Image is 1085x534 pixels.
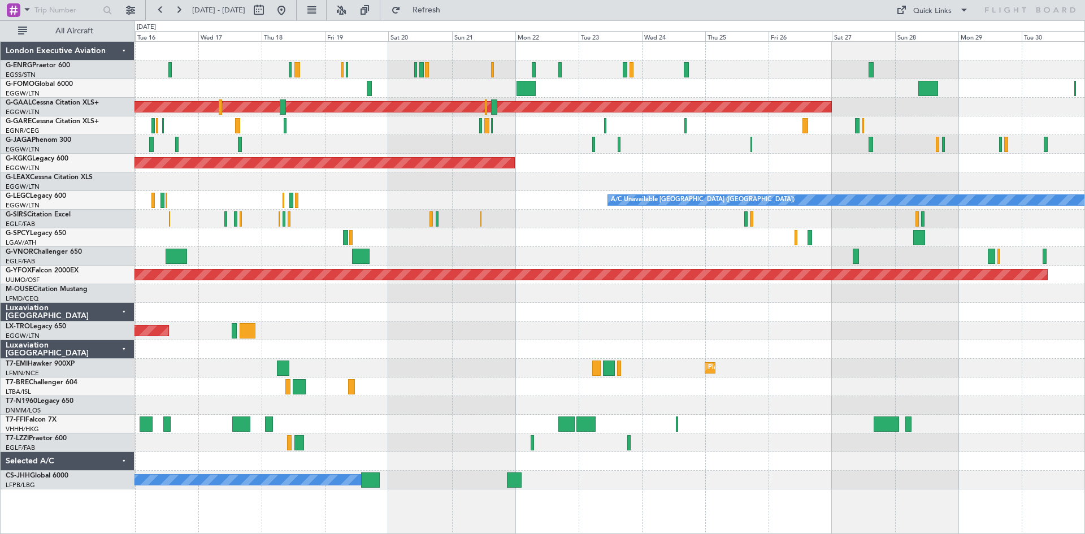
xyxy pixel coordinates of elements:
[6,108,40,116] a: EGGW/LTN
[6,249,82,255] a: G-VNORChallenger 650
[6,71,36,79] a: EGSS/STN
[708,359,816,376] div: Planned Maint [GEOGRAPHIC_DATA]
[579,31,642,41] div: Tue 23
[6,481,35,489] a: LFPB/LBG
[6,81,73,88] a: G-FOMOGlobal 6000
[6,416,57,423] a: T7-FFIFalcon 7X
[29,27,119,35] span: All Aircraft
[6,174,30,181] span: G-LEAX
[913,6,952,17] div: Quick Links
[6,286,88,293] a: M-OUSECitation Mustang
[895,31,958,41] div: Sun 28
[891,1,974,19] button: Quick Links
[6,406,41,415] a: DNMM/LOS
[6,155,32,162] span: G-KGKG
[6,472,68,479] a: CS-JHHGlobal 6000
[6,257,35,266] a: EGLF/FAB
[262,31,325,41] div: Thu 18
[6,472,30,479] span: CS-JHH
[6,164,40,172] a: EGGW/LTN
[198,31,262,41] div: Wed 17
[832,31,895,41] div: Sat 27
[6,361,28,367] span: T7-EMI
[6,398,73,405] a: T7-N1960Legacy 650
[642,31,705,41] div: Wed 24
[958,31,1022,41] div: Mon 29
[6,369,39,377] a: LFMN/NCE
[6,201,40,210] a: EGGW/LTN
[6,425,39,433] a: VHHH/HKG
[6,127,40,135] a: EGNR/CEG
[6,238,36,247] a: LGAV/ATH
[6,416,25,423] span: T7-FFI
[12,22,123,40] button: All Aircraft
[6,230,66,237] a: G-SPCYLegacy 650
[388,31,452,41] div: Sat 20
[515,31,579,41] div: Mon 22
[6,211,27,218] span: G-SIRS
[611,192,795,209] div: A/C Unavailable [GEOGRAPHIC_DATA] ([GEOGRAPHIC_DATA])
[135,31,198,41] div: Tue 16
[6,286,33,293] span: M-OUSE
[192,5,245,15] span: [DATE] - [DATE]
[6,81,34,88] span: G-FOMO
[6,193,30,199] span: G-LEGC
[6,99,99,106] a: G-GAALCessna Citation XLS+
[6,398,37,405] span: T7-N1960
[34,2,99,19] input: Trip Number
[6,183,40,191] a: EGGW/LTN
[6,435,29,442] span: T7-LZZI
[452,31,515,41] div: Sun 21
[325,31,388,41] div: Fri 19
[6,118,99,125] a: G-GARECessna Citation XLS+
[6,435,67,442] a: T7-LZZIPraetor 600
[6,276,40,284] a: UUMO/OSF
[6,267,32,274] span: G-YFOX
[6,62,32,69] span: G-ENRG
[6,145,40,154] a: EGGW/LTN
[137,23,156,32] div: [DATE]
[6,193,66,199] a: G-LEGCLegacy 600
[6,118,32,125] span: G-GARE
[6,211,71,218] a: G-SIRSCitation Excel
[6,267,79,274] a: G-YFOXFalcon 2000EX
[705,31,769,41] div: Thu 25
[769,31,832,41] div: Fri 26
[6,323,66,330] a: LX-TROLegacy 650
[386,1,454,19] button: Refresh
[6,444,35,452] a: EGLF/FAB
[6,332,40,340] a: EGGW/LTN
[6,379,77,386] a: T7-BREChallenger 604
[6,230,30,237] span: G-SPCY
[6,388,31,396] a: LTBA/ISL
[6,99,32,106] span: G-GAAL
[6,89,40,98] a: EGGW/LTN
[6,361,75,367] a: T7-EMIHawker 900XP
[6,249,33,255] span: G-VNOR
[403,6,450,14] span: Refresh
[6,379,29,386] span: T7-BRE
[6,220,35,228] a: EGLF/FAB
[1022,31,1085,41] div: Tue 30
[6,294,38,303] a: LFMD/CEQ
[6,174,93,181] a: G-LEAXCessna Citation XLS
[6,137,71,144] a: G-JAGAPhenom 300
[6,155,68,162] a: G-KGKGLegacy 600
[6,137,32,144] span: G-JAGA
[6,323,30,330] span: LX-TRO
[6,62,70,69] a: G-ENRGPraetor 600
